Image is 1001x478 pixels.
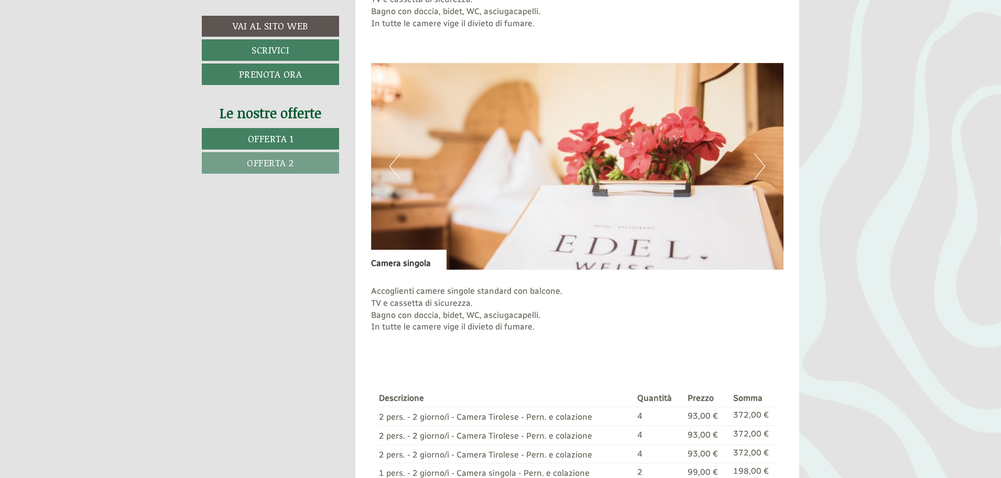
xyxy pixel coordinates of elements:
td: 2 pers. - 2 giorno/i - Camera Tirolese - Pern. e colazione [379,407,634,426]
span: 93,00 € [688,411,718,421]
td: 2 pers. - 2 giorno/i - Camera Tirolese - Pern. e colazione [379,426,634,444]
td: 372,00 € [729,426,776,444]
td: 4 [633,407,683,426]
button: Next [754,153,765,179]
span: 93,00 € [688,430,718,440]
td: 4 [633,426,683,444]
span: 93,00 € [688,449,718,459]
button: Previous [389,153,400,179]
th: Descrizione [379,390,634,407]
div: Camera singola [371,250,447,270]
th: Quantità [633,390,683,407]
td: 372,00 € [729,407,776,426]
span: Offerta 1 [248,132,293,145]
a: Scrivici [202,39,339,61]
a: Vai al sito web [202,16,339,37]
p: Accoglienti camere singole standard con balcone. TV e cassetta di sicurezza. Bagno con doccia, bi... [371,285,784,345]
td: 372,00 € [729,444,776,463]
a: Prenota ora [202,63,339,85]
th: Somma [729,390,776,407]
div: Le nostre offerte [202,103,339,123]
td: 2 pers. - 2 giorno/i - Camera Tirolese - Pern. e colazione [379,444,634,463]
img: image [371,63,784,270]
td: 4 [633,444,683,463]
span: 99,00 € [688,467,718,477]
th: Prezzo [683,390,729,407]
span: Offerta 2 [247,156,294,169]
